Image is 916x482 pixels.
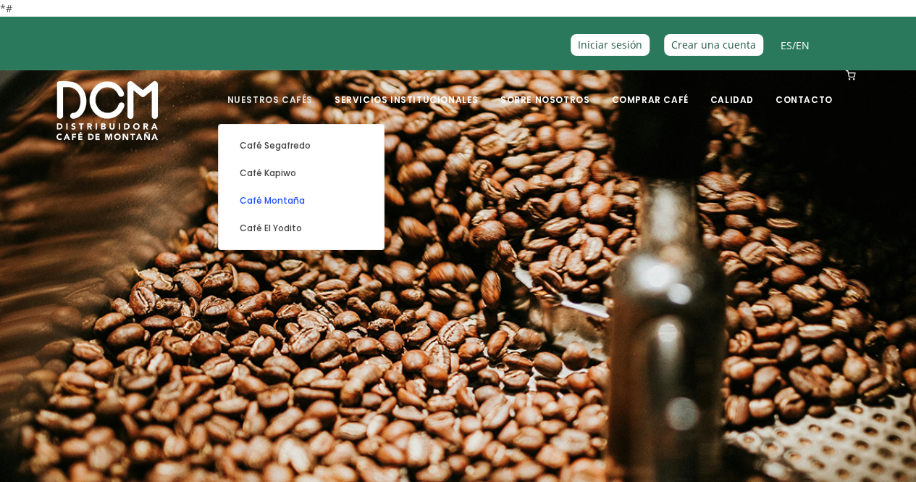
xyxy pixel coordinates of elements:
a: Iniciar sesión [571,34,650,55]
font: Servicios Institucionales [335,94,479,106]
font: Comprar café [611,94,688,106]
a: Contacto [767,72,841,106]
a: Café Kapiwo [226,159,377,187]
a: Comprar café [602,72,697,106]
font: Sobre nosotros [500,94,589,106]
font: Café Segafredo [239,139,310,151]
a: Calidad [701,72,762,106]
font: Café Kapiwo [239,167,295,179]
a: Café El Yodito [226,215,377,242]
font: Iniciar sesión [578,38,642,51]
font: / [792,38,796,52]
font: Café El Yodito [239,222,301,234]
font: Calidad [710,94,753,106]
a: Servicios Institucionales [326,72,487,106]
font: Contacto [776,94,833,106]
a: ES [781,38,792,52]
a: EN [796,38,810,52]
font: Café Montaña [239,194,304,207]
a: Café Segafredo [226,132,377,159]
a: Café Montaña [226,187,377,215]
font: Nuestros cafés [227,94,312,106]
font: Crear una cuenta [671,38,756,51]
a: Crear una cuenta [664,34,763,55]
a: Sobre nosotros [492,72,598,106]
a: Nuestros cafés [218,72,321,106]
